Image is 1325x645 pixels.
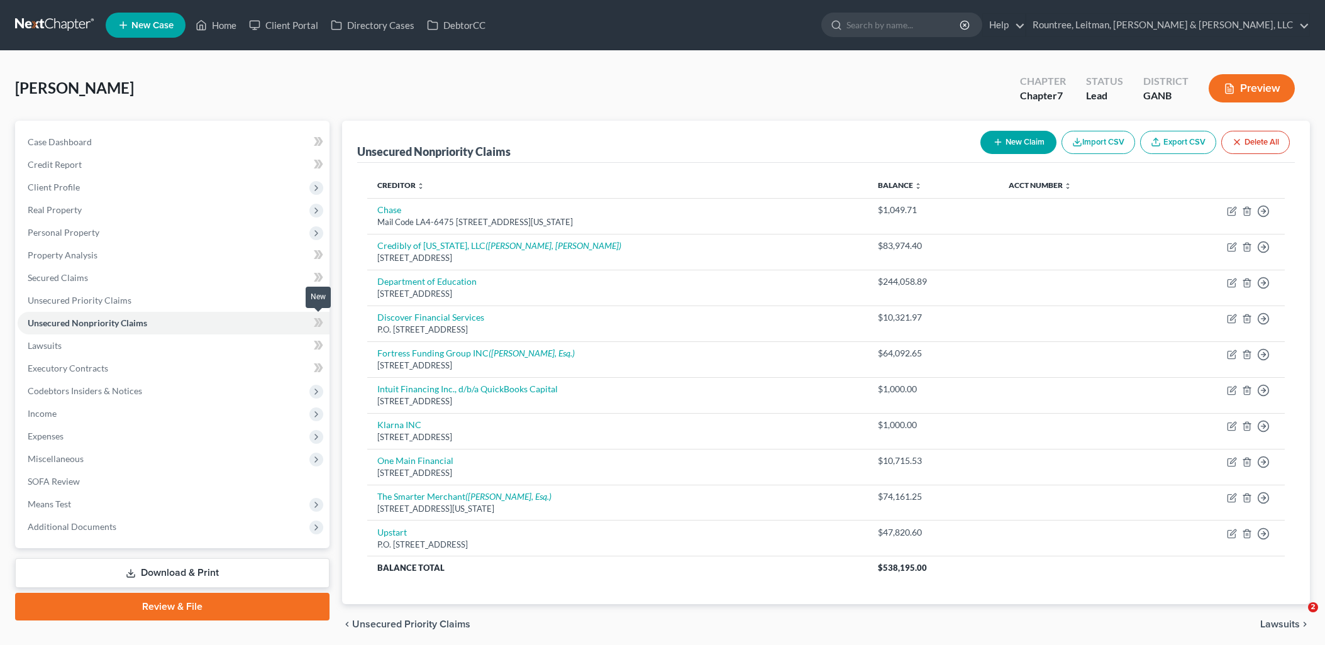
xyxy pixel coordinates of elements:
[1282,602,1312,632] iframe: Intercom live chat
[465,491,552,502] i: ([PERSON_NAME], Esq.)
[131,21,174,30] span: New Case
[28,408,57,419] span: Income
[878,383,989,395] div: $1,000.00
[878,526,989,539] div: $47,820.60
[18,131,330,153] a: Case Dashboard
[1140,131,1216,154] a: Export CSV
[28,295,131,306] span: Unsecured Priority Claims
[18,334,330,357] a: Lawsuits
[1143,74,1189,89] div: District
[18,289,330,312] a: Unsecured Priority Claims
[377,383,558,394] a: Intuit Financing Inc., d/b/a QuickBooks Capital
[878,347,989,360] div: $64,092.65
[377,252,858,264] div: [STREET_ADDRESS]
[342,619,470,629] button: chevron_left Unsecured Priority Claims
[377,539,858,551] div: P.O. [STREET_ADDRESS]
[377,240,621,251] a: Credibly of [US_STATE], LLC([PERSON_NAME], [PERSON_NAME])
[1260,619,1300,629] span: Lawsuits
[28,385,142,396] span: Codebtors Insiders & Notices
[324,14,421,36] a: Directory Cases
[28,204,82,215] span: Real Property
[377,324,858,336] div: P.O. [STREET_ADDRESS]
[18,244,330,267] a: Property Analysis
[1260,619,1310,629] button: Lawsuits chevron_right
[878,419,989,431] div: $1,000.00
[28,272,88,283] span: Secured Claims
[28,317,147,328] span: Unsecured Nonpriority Claims
[18,153,330,176] a: Credit Report
[377,395,858,407] div: [STREET_ADDRESS]
[1143,89,1189,103] div: GANB
[15,79,134,97] span: [PERSON_NAME]
[1009,180,1072,190] a: Acct Number unfold_more
[377,455,453,466] a: One Main Financial
[28,159,82,170] span: Credit Report
[846,13,962,36] input: Search by name...
[377,527,407,537] a: Upstart
[28,250,97,260] span: Property Analysis
[367,556,868,579] th: Balance Total
[18,312,330,334] a: Unsecured Nonpriority Claims
[28,182,80,192] span: Client Profile
[377,348,575,358] a: Fortress Funding Group INC([PERSON_NAME], Esq.)
[377,491,552,502] a: The Smarter Merchant([PERSON_NAME], Esq.)
[377,360,858,372] div: [STREET_ADDRESS]
[15,558,330,588] a: Download & Print
[342,619,352,629] i: chevron_left
[1086,74,1123,89] div: Status
[357,144,511,159] div: Unsecured Nonpriority Claims
[18,357,330,380] a: Executory Contracts
[18,267,330,289] a: Secured Claims
[878,490,989,503] div: $74,161.25
[914,182,922,190] i: unfold_more
[421,14,492,36] a: DebtorCC
[878,275,989,288] div: $244,058.89
[28,476,80,487] span: SOFA Review
[878,563,927,573] span: $538,195.00
[377,431,858,443] div: [STREET_ADDRESS]
[1308,602,1318,612] span: 2
[878,204,989,216] div: $1,049.71
[306,287,331,307] div: New
[377,276,477,287] a: Department of Education
[28,453,84,464] span: Miscellaneous
[1026,14,1309,36] a: Rountree, Leitman, [PERSON_NAME] & [PERSON_NAME], LLC
[1057,89,1063,101] span: 7
[28,227,99,238] span: Personal Property
[417,182,424,190] i: unfold_more
[878,240,989,252] div: $83,974.40
[28,340,62,351] span: Lawsuits
[1086,89,1123,103] div: Lead
[28,521,116,532] span: Additional Documents
[377,467,858,479] div: [STREET_ADDRESS]
[485,240,621,251] i: ([PERSON_NAME], [PERSON_NAME])
[377,180,424,190] a: Creditor unfold_more
[377,204,401,215] a: Chase
[377,419,421,430] a: Klarna INC
[878,180,922,190] a: Balance unfold_more
[28,136,92,147] span: Case Dashboard
[980,131,1056,154] button: New Claim
[189,14,243,36] a: Home
[983,14,1025,36] a: Help
[1064,182,1072,190] i: unfold_more
[1020,74,1066,89] div: Chapter
[15,593,330,620] a: Review & File
[28,431,64,441] span: Expenses
[377,503,858,515] div: [STREET_ADDRESS][US_STATE]
[489,348,575,358] i: ([PERSON_NAME], Esq.)
[1020,89,1066,103] div: Chapter
[243,14,324,36] a: Client Portal
[878,455,989,467] div: $10,715.53
[377,288,858,300] div: [STREET_ADDRESS]
[352,619,470,629] span: Unsecured Priority Claims
[377,216,858,228] div: Mail Code LA4-6475 [STREET_ADDRESS][US_STATE]
[28,499,71,509] span: Means Test
[1221,131,1290,154] button: Delete All
[18,470,330,493] a: SOFA Review
[377,312,484,322] a: Discover Financial Services
[28,363,108,373] span: Executory Contracts
[1209,74,1295,102] button: Preview
[878,311,989,324] div: $10,321.97
[1062,131,1135,154] button: Import CSV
